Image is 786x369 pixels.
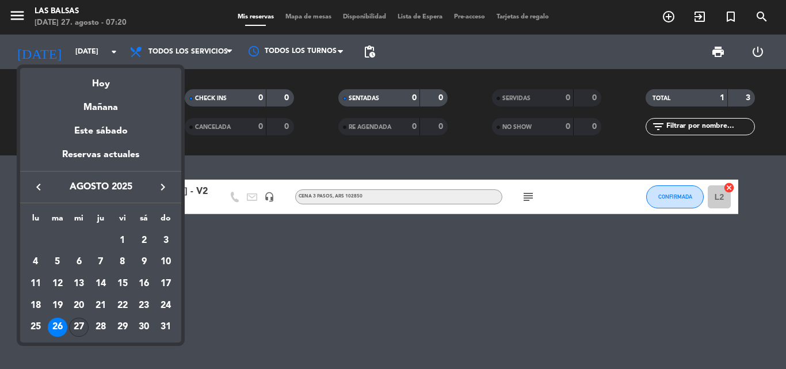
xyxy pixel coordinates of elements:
[133,317,155,338] td: 30 de agosto de 2025
[20,147,181,171] div: Reservas actuales
[133,212,155,230] th: sábado
[25,295,47,317] td: 18 de agosto de 2025
[26,252,45,272] div: 4
[68,252,90,273] td: 6 de agosto de 2025
[48,296,67,315] div: 19
[134,231,154,250] div: 2
[69,296,89,315] div: 20
[25,317,47,338] td: 25 de agosto de 2025
[47,317,68,338] td: 26 de agosto de 2025
[134,296,154,315] div: 23
[90,273,112,295] td: 14 de agosto de 2025
[155,252,177,273] td: 10 de agosto de 2025
[68,317,90,338] td: 27 de agosto de 2025
[48,318,67,337] div: 26
[113,231,132,250] div: 1
[134,318,154,337] div: 30
[90,295,112,317] td: 21 de agosto de 2025
[69,274,89,294] div: 13
[49,180,152,195] span: agosto 2025
[133,252,155,273] td: 9 de agosto de 2025
[20,115,181,147] div: Este sábado
[133,273,155,295] td: 16 de agosto de 2025
[47,212,68,230] th: martes
[156,296,175,315] div: 24
[112,295,133,317] td: 22 de agosto de 2025
[113,296,132,315] div: 22
[48,274,67,294] div: 12
[155,295,177,317] td: 24 de agosto de 2025
[68,212,90,230] th: miércoles
[26,274,45,294] div: 11
[68,295,90,317] td: 20 de agosto de 2025
[69,252,89,272] div: 6
[112,273,133,295] td: 15 de agosto de 2025
[156,274,175,294] div: 17
[28,180,49,195] button: keyboard_arrow_left
[156,231,175,250] div: 3
[47,252,68,273] td: 5 de agosto de 2025
[113,274,132,294] div: 15
[113,318,132,337] div: 29
[47,273,68,295] td: 12 de agosto de 2025
[155,230,177,252] td: 3 de agosto de 2025
[25,212,47,230] th: lunes
[155,212,177,230] th: domingo
[25,230,112,252] td: AGO.
[48,252,67,272] div: 5
[113,252,132,272] div: 8
[91,274,110,294] div: 14
[156,180,170,194] i: keyboard_arrow_right
[26,318,45,337] div: 25
[112,212,133,230] th: viernes
[25,252,47,273] td: 4 de agosto de 2025
[47,295,68,317] td: 19 de agosto de 2025
[112,252,133,273] td: 8 de agosto de 2025
[152,180,173,195] button: keyboard_arrow_right
[69,318,89,337] div: 27
[133,295,155,317] td: 23 de agosto de 2025
[90,252,112,273] td: 7 de agosto de 2025
[20,92,181,115] div: Mañana
[26,296,45,315] div: 18
[134,252,154,272] div: 9
[134,274,154,294] div: 16
[156,318,175,337] div: 31
[133,230,155,252] td: 2 de agosto de 2025
[90,212,112,230] th: jueves
[20,68,181,92] div: Hoy
[155,273,177,295] td: 17 de agosto de 2025
[155,317,177,338] td: 31 de agosto de 2025
[90,317,112,338] td: 28 de agosto de 2025
[32,180,45,194] i: keyboard_arrow_left
[25,273,47,295] td: 11 de agosto de 2025
[91,252,110,272] div: 7
[112,317,133,338] td: 29 de agosto de 2025
[91,318,110,337] div: 28
[68,273,90,295] td: 13 de agosto de 2025
[156,252,175,272] div: 10
[91,296,110,315] div: 21
[112,230,133,252] td: 1 de agosto de 2025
